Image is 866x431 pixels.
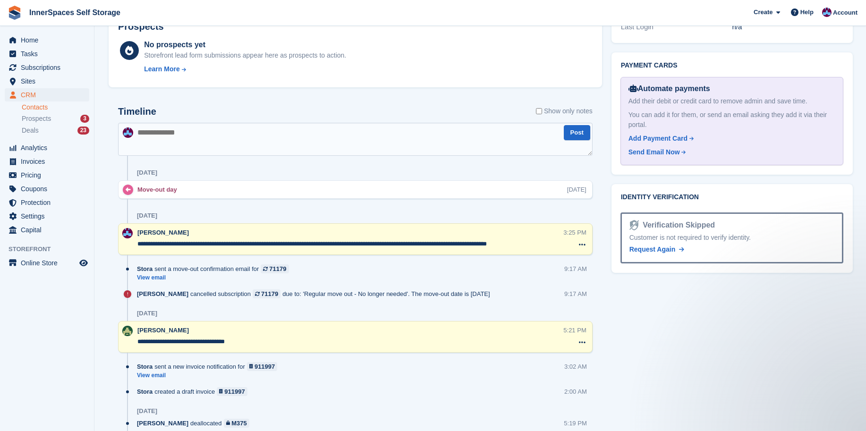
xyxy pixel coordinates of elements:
span: Coupons [21,182,77,195]
a: Deals 23 [22,126,89,135]
div: Add their debit or credit card to remove admin and save time. [628,96,835,106]
span: Stora [137,264,153,273]
div: Send Email Now [628,147,680,157]
div: You can add it for them, or send an email asking they add it via their portal. [628,110,835,130]
div: [DATE] [137,407,157,415]
span: Sites [21,75,77,88]
div: sent a move-out confirmation email for [137,264,294,273]
div: [DATE] [137,212,157,220]
span: Deals [22,126,39,135]
span: Create [754,8,773,17]
a: menu [5,47,89,60]
div: Verification Skipped [639,220,715,231]
div: Move-out day [137,185,182,194]
h2: Timeline [118,106,156,117]
span: [PERSON_NAME] [137,289,188,298]
div: 23 [77,127,89,135]
h2: Identity verification [621,194,843,201]
a: 71179 [261,264,289,273]
a: 911997 [247,362,278,371]
a: menu [5,256,89,270]
input: Show only notes [536,106,542,116]
a: menu [5,182,89,195]
div: Customer is not required to verify identity. [629,233,834,243]
a: menu [5,75,89,88]
div: 9:17 AM [564,264,587,273]
span: [PERSON_NAME] [137,419,188,428]
a: menu [5,34,89,47]
span: Stora [137,362,153,371]
a: menu [5,155,89,168]
img: Paul Allo [123,127,133,138]
div: 9:17 AM [564,289,587,298]
span: Help [800,8,814,17]
a: menu [5,141,89,154]
button: Post [564,125,590,141]
a: Add Payment Card [628,134,832,144]
span: Settings [21,210,77,223]
span: Prospects [22,114,51,123]
div: 3:02 AM [564,362,587,371]
div: 3 [80,115,89,123]
div: 911997 [255,362,275,371]
a: View email [137,274,294,282]
span: CRM [21,88,77,101]
div: 71179 [261,289,278,298]
a: Prospects 3 [22,114,89,124]
span: Analytics [21,141,77,154]
div: created a draft invoice [137,387,252,396]
div: Automate payments [628,83,835,94]
a: M375 [224,419,249,428]
img: stora-icon-8386f47178a22dfd0bd8f6a31ec36ba5ce8667c1dd55bd0f319d3a0aa187defe.svg [8,6,22,20]
span: Stora [137,387,153,396]
a: menu [5,196,89,209]
a: menu [5,169,89,182]
div: 2:00 AM [564,387,587,396]
img: Identity Verification Ready [629,220,639,230]
span: Protection [21,196,77,209]
span: Request Again [629,245,676,253]
span: Account [833,8,858,17]
a: Preview store [78,257,89,269]
span: Capital [21,223,77,237]
span: Subscriptions [21,61,77,74]
a: 911997 [217,387,247,396]
a: menu [5,61,89,74]
a: Learn More [144,64,346,74]
a: menu [5,210,89,223]
img: Paul Allo [122,228,133,238]
img: Paula Amey [122,326,133,336]
div: [DATE] [567,185,586,194]
div: Add Payment Card [628,134,688,144]
img: Paul Allo [822,8,832,17]
span: Storefront [8,245,94,254]
div: Learn More [144,64,179,74]
a: Request Again [629,245,684,254]
div: 3:25 PM [563,228,586,237]
label: Show only notes [536,106,593,116]
span: Online Store [21,256,77,270]
span: Pricing [21,169,77,182]
div: M375 [231,419,247,428]
div: [DATE] [137,169,157,177]
div: sent a new invoice notification for [137,362,282,371]
a: menu [5,88,89,101]
div: [DATE] [137,310,157,317]
a: 71179 [253,289,280,298]
a: Contacts [22,103,89,112]
h2: Prospects [118,21,164,32]
h2: Payment cards [621,62,843,69]
span: Invoices [21,155,77,168]
a: menu [5,223,89,237]
div: n/a [732,22,843,33]
div: 5:19 PM [564,419,586,428]
div: Storefront lead form submissions appear here as prospects to action. [144,51,346,60]
div: 71179 [269,264,286,273]
span: Home [21,34,77,47]
span: [PERSON_NAME] [137,327,189,334]
div: 5:21 PM [563,326,586,335]
a: InnerSpaces Self Storage [25,5,124,20]
a: View email [137,372,282,380]
div: Last Login [621,22,732,33]
span: Tasks [21,47,77,60]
